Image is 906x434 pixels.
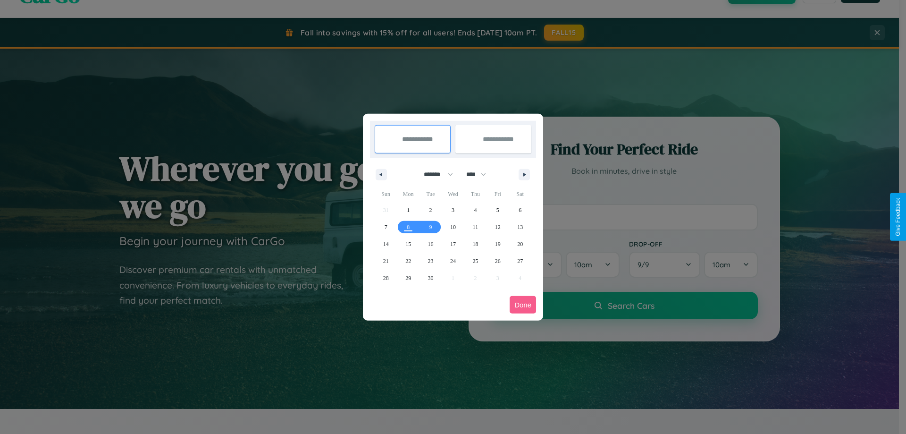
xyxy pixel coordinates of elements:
[472,236,478,253] span: 18
[429,202,432,219] span: 2
[428,253,434,270] span: 23
[472,253,478,270] span: 25
[509,219,531,236] button: 13
[474,202,477,219] span: 4
[405,236,411,253] span: 15
[428,236,434,253] span: 16
[397,253,419,270] button: 22
[442,236,464,253] button: 17
[495,219,501,236] span: 12
[495,253,501,270] span: 26
[419,236,442,253] button: 16
[450,253,456,270] span: 24
[407,219,410,236] span: 8
[375,253,397,270] button: 21
[383,270,389,287] span: 28
[405,253,411,270] span: 22
[517,236,523,253] span: 20
[442,202,464,219] button: 3
[397,270,419,287] button: 29
[487,253,509,270] button: 26
[429,219,432,236] span: 9
[496,202,499,219] span: 5
[385,219,387,236] span: 7
[464,187,487,202] span: Thu
[442,253,464,270] button: 24
[407,202,410,219] span: 1
[450,219,456,236] span: 10
[397,202,419,219] button: 1
[487,219,509,236] button: 12
[397,219,419,236] button: 8
[509,253,531,270] button: 27
[895,198,901,236] div: Give Feedback
[405,270,411,287] span: 29
[464,219,487,236] button: 11
[452,202,454,219] span: 3
[383,253,389,270] span: 21
[487,187,509,202] span: Fri
[450,236,456,253] span: 17
[473,219,478,236] span: 11
[397,187,419,202] span: Mon
[419,202,442,219] button: 2
[375,187,397,202] span: Sun
[509,236,531,253] button: 20
[487,236,509,253] button: 19
[509,187,531,202] span: Sat
[419,219,442,236] button: 9
[375,270,397,287] button: 28
[509,202,531,219] button: 6
[442,219,464,236] button: 10
[375,236,397,253] button: 14
[517,219,523,236] span: 13
[495,236,501,253] span: 19
[487,202,509,219] button: 5
[375,219,397,236] button: 7
[464,253,487,270] button: 25
[519,202,521,219] span: 6
[419,253,442,270] button: 23
[464,202,487,219] button: 4
[464,236,487,253] button: 18
[397,236,419,253] button: 15
[517,253,523,270] span: 27
[510,296,536,314] button: Done
[419,270,442,287] button: 30
[419,187,442,202] span: Tue
[442,187,464,202] span: Wed
[383,236,389,253] span: 14
[428,270,434,287] span: 30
